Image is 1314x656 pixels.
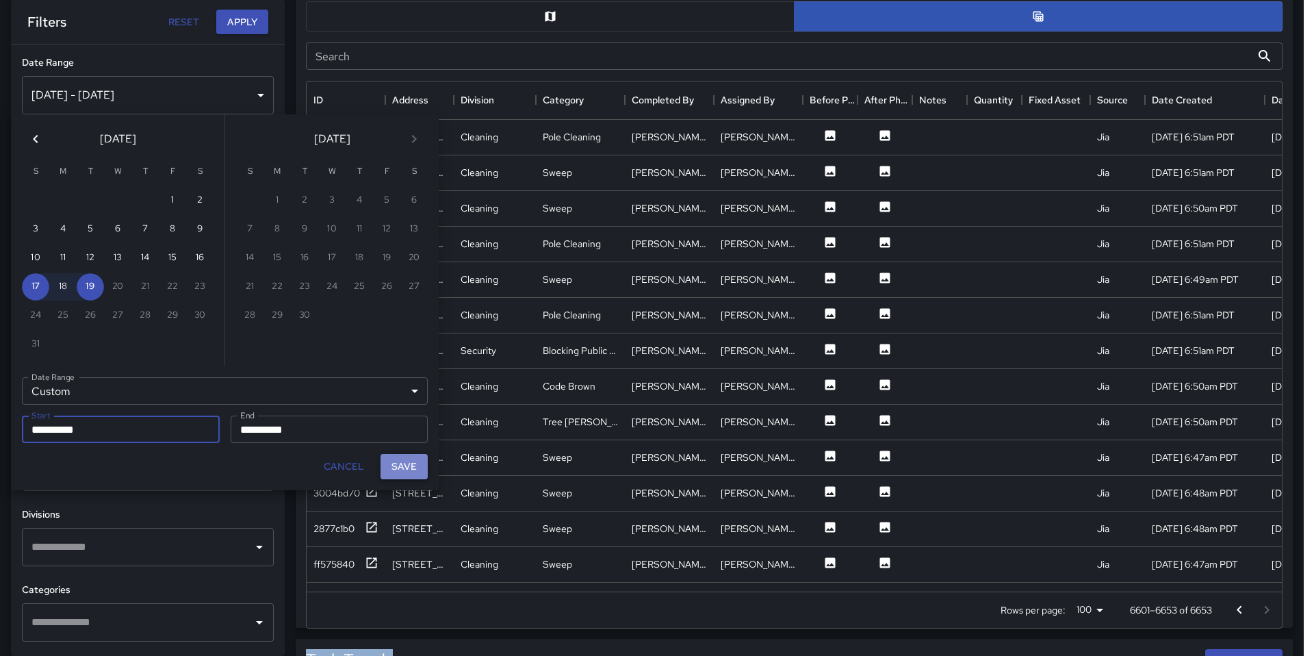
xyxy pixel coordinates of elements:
[49,216,77,243] button: 4
[22,377,428,405] div: Custom
[159,216,186,243] button: 8
[159,187,186,214] button: 1
[104,216,131,243] button: 6
[402,158,426,186] span: Saturday
[105,158,130,186] span: Wednesday
[240,409,255,421] label: End
[31,409,50,421] label: Start
[77,244,104,272] button: 12
[318,454,370,479] button: Cancel
[186,216,214,243] button: 9
[374,158,399,186] span: Friday
[186,187,214,214] button: 2
[314,129,350,149] span: [DATE]
[77,216,104,243] button: 5
[100,129,136,149] span: [DATE]
[159,244,186,272] button: 15
[78,158,103,186] span: Tuesday
[131,216,159,243] button: 7
[237,158,262,186] span: Sunday
[186,244,214,272] button: 16
[22,216,49,243] button: 3
[49,273,77,301] button: 18
[22,244,49,272] button: 10
[265,158,289,186] span: Monday
[104,244,131,272] button: 13
[133,158,157,186] span: Thursday
[49,244,77,272] button: 11
[22,125,49,153] button: Previous month
[23,158,48,186] span: Sunday
[131,244,159,272] button: 14
[292,158,317,186] span: Tuesday
[188,158,212,186] span: Saturday
[31,371,75,383] label: Date Range
[77,273,104,301] button: 19
[160,158,185,186] span: Friday
[22,273,49,301] button: 17
[347,158,372,186] span: Thursday
[381,454,428,479] button: Save
[320,158,344,186] span: Wednesday
[51,158,75,186] span: Monday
